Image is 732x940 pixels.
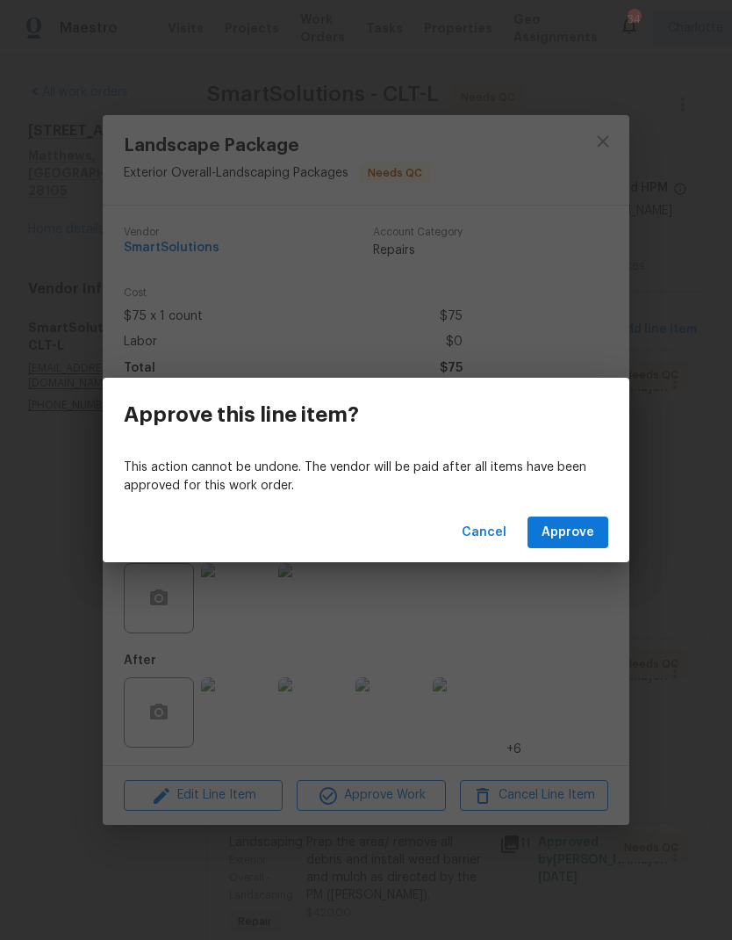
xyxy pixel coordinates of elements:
p: This action cannot be undone. The vendor will be paid after all items have been approved for this... [124,459,608,495]
span: Approve [542,522,594,544]
button: Cancel [455,517,513,549]
button: Approve [527,517,608,549]
h3: Approve this line item? [124,402,359,427]
span: Cancel [462,522,506,544]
